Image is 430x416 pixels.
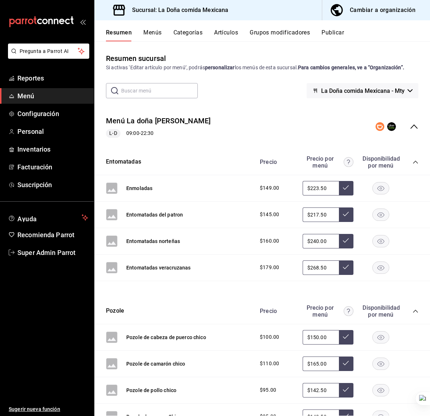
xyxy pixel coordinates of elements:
[106,29,430,41] div: navigation tabs
[8,44,89,59] button: Pregunta a Parrot AI
[303,234,339,248] input: Sin ajuste
[303,155,353,169] div: Precio por menú
[106,29,132,41] button: Resumen
[126,238,180,245] button: Entomatadas norteñas
[260,264,279,271] span: $179.00
[303,304,353,318] div: Precio por menú
[363,304,399,318] div: Disponibilidad por menú
[9,405,88,413] span: Sugerir nueva función
[303,181,339,195] input: Sin ajuste
[143,29,161,41] button: Menús
[106,307,124,315] button: Pozole
[121,83,198,98] input: Buscar menú
[106,53,166,64] div: Resumen sucursal
[126,211,183,218] button: Entomatadas del patron
[17,127,88,136] span: Personal
[126,334,206,341] button: Pozole de cabeza de puerco chico
[298,65,404,70] strong: Para cambios generales, ve a “Organización”.
[106,158,141,166] button: Entomatadas
[413,159,418,165] button: collapse-category-row
[303,207,339,222] input: Sin ajuste
[17,109,88,119] span: Configuración
[260,184,279,192] span: $149.00
[260,333,279,341] span: $100.00
[17,213,79,222] span: Ayuda
[173,29,203,41] button: Categorías
[260,360,279,367] span: $110.00
[413,308,418,314] button: collapse-category-row
[106,129,120,137] span: L-D
[322,29,344,41] button: Publicar
[307,83,418,98] button: La Doña comida Mexicana - Mty
[17,91,88,101] span: Menú
[17,180,88,190] span: Suscripción
[17,248,88,258] span: Super Admin Parrot
[17,162,88,172] span: Facturación
[106,116,211,126] button: Menú La doña [PERSON_NAME]
[253,308,299,314] div: Precio
[260,211,279,218] span: $145.00
[106,64,418,71] div: Si activas ‘Editar artículo por menú’, podrás los menús de esta sucursal.
[17,144,88,154] span: Inventarios
[303,260,339,275] input: Sin ajuste
[126,387,176,394] button: Pozole de pollo chico
[260,386,276,394] span: $95.00
[214,29,238,41] button: Artículos
[5,53,89,60] a: Pregunta a Parrot AI
[205,65,235,70] strong: personalizar
[126,185,152,192] button: Enmoladas
[363,155,399,169] div: Disponibilidad por menú
[80,19,86,25] button: open_drawer_menu
[350,5,415,15] div: Cambiar a organización
[106,129,211,138] div: 09:00 - 22:30
[303,383,339,398] input: Sin ajuste
[17,73,88,83] span: Reportes
[20,48,78,55] span: Pregunta a Parrot AI
[250,29,310,41] button: Grupos modificadores
[303,357,339,371] input: Sin ajuste
[17,230,88,240] span: Recomienda Parrot
[94,110,430,144] div: collapse-menu-row
[303,330,339,345] input: Sin ajuste
[126,264,191,271] button: Entomatadas veracruzanas
[260,237,279,245] span: $160.00
[253,158,299,165] div: Precio
[126,360,185,367] button: Pozole de camarón chico
[321,87,405,94] span: La Doña comida Mexicana - Mty
[126,6,228,15] h3: Sucursal: La Doña comida Mexicana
